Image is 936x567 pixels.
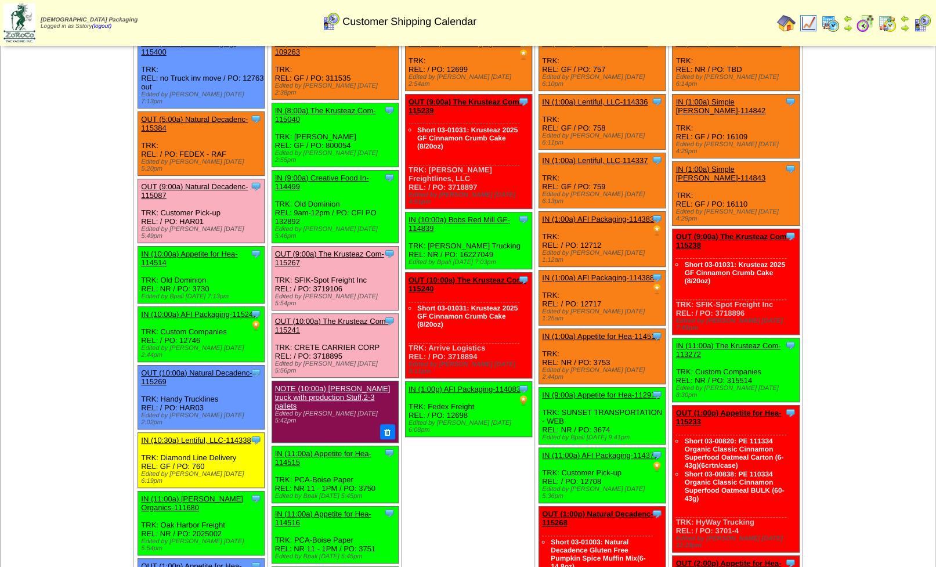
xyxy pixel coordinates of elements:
[275,317,388,334] a: OUT (10:00a) The Krusteaz Com-115241
[673,406,799,552] div: TRK: HyWay Trucking REL: / PO: 3701-4
[275,82,398,96] div: Edited by [PERSON_NAME] [DATE] 2:38pm
[275,384,391,410] a: NOTE (10:00a) [PERSON_NAME] truck with production Stuff,2-3 pallets
[651,213,663,225] img: Tooltip
[542,273,654,282] a: IN (1:00a) AFI Packaging-114388
[272,314,398,378] div: TRK: CRETE CARRIER CORP REL: / PO: 3718895
[539,270,666,326] div: TRK: REL: / PO: 12717
[141,538,264,552] div: Edited by [PERSON_NAME] [DATE] 5:54pm
[518,214,529,225] img: Tooltip
[275,510,371,527] a: IN (11:00a) Appetite for Hea-114516
[138,247,265,304] div: TRK: Old Dominion REL: NR / PO: 3730
[275,150,398,164] div: Edited by [PERSON_NAME] [DATE] 2:55pm
[542,486,665,500] div: Edited by [PERSON_NAME] [DATE] 5:36pm
[384,507,395,519] img: Tooltip
[518,49,529,60] img: PO
[673,229,799,335] div: TRK: SFIK-Spot Freight Inc REL: / PO: 3718896
[673,36,799,91] div: TRK: REL: NR / PO: TBD
[651,389,663,400] img: Tooltip
[913,14,931,32] img: calendarcustomer.gif
[380,424,395,439] button: Delete Note
[542,250,665,263] div: Edited by [PERSON_NAME] [DATE] 1:12am
[409,361,532,375] div: Edited by [PERSON_NAME] [DATE] 8:11pm
[542,308,665,322] div: Edited by [PERSON_NAME] [DATE] 1:25am
[417,126,518,150] a: Short 03-01031: Krusteaz 2025 GF Cinnamon Crumb Cake (8/20oz)
[539,95,666,150] div: TRK: REL: GF / PO: 758
[684,437,783,470] a: Short 03-00820: PE 111334 Organic Classic Cinnamon Superfood Oatmeal Carton (6-43g)(6crtn/case)
[3,3,35,42] img: zoroco-logo-small.webp
[785,230,796,242] img: Tooltip
[141,412,264,426] div: Edited by [PERSON_NAME] [DATE] 2:02pm
[405,212,532,269] div: TRK: [PERSON_NAME] Trucking REL: NR / PO: 16227049
[275,293,398,307] div: Edited by [PERSON_NAME] [DATE] 5:54pm
[651,283,663,295] img: PO
[785,407,796,418] img: Tooltip
[542,510,653,527] a: OUT (1:00p) Natural Decadenc-115268
[651,96,663,107] img: Tooltip
[542,97,648,106] a: IN (1:00a) Lentiful, LLC-114336
[405,273,532,378] div: TRK: Arrive Logistics REL: / PO: 3718894
[250,320,262,331] img: PO
[539,388,666,445] div: TRK: SUNSET TRANSPORTATION - WEB REL: NR / PO: 3674
[542,391,659,399] a: IN (9:00a) Appetite for Hea-112976
[141,293,264,300] div: Edited by Bpali [DATE] 7:13pm
[138,307,265,362] div: TRK: Custom Companies REL: / PO: 12746
[539,36,666,91] div: TRK: REL: GF / PO: 757
[275,493,398,500] div: Edited by Bpali [DATE] 5:45pm
[41,17,138,23] span: [DEMOGRAPHIC_DATA] Packaging
[141,182,248,200] a: OUT (9:00a) Natural Decadenc-115087
[250,113,262,125] img: Tooltip
[542,215,654,223] a: IN (1:00a) AFI Packaging-114383
[272,247,398,310] div: TRK: SFIK-Spot Freight Inc REL: / PO: 3719106
[141,226,264,240] div: Edited by [PERSON_NAME] [DATE] 5:49pm
[141,310,257,319] a: IN (10:00a) AFI Packaging-115243
[141,250,237,267] a: IN (10:00a) Appetite for Hea-114514
[275,553,398,560] div: Edited by Bpali [DATE] 5:45pm
[41,17,138,30] span: Logged in as Sstory
[675,535,798,549] div: Edited by [PERSON_NAME] [DATE] 12:28pm
[684,470,784,503] a: Short 03-00838: PE 110334 Organic Classic Cinnamon Superfood Oatmeal BULK (60-43g)
[275,250,384,267] a: OUT (9:00a) The Krusteaz Com-115267
[409,215,510,233] a: IN (10:00a) Bobs Red Mill GF-114839
[384,315,395,327] img: Tooltip
[417,304,518,328] a: Short 03-01031: Krusteaz 2025 GF Cinnamon Crumb Cake (8/20oz)
[409,276,526,293] a: OUT (10:00a) The Krusteaz Com-115240
[843,23,852,32] img: arrowright.gif
[141,494,243,512] a: IN (11:00a) [PERSON_NAME] Organics-111680
[539,153,666,208] div: TRK: REL: GF / PO: 759
[518,96,529,107] img: Tooltip
[542,74,665,88] div: Edited by [PERSON_NAME] [DATE] 6:10pm
[542,451,658,460] a: IN (11:00a) AFI Packaging-114379
[405,382,532,437] div: TRK: Fedex Freight REL: / PO: 12698
[275,106,376,124] a: IN (8:00a) The Krusteaz Com-115040
[141,115,248,132] a: OUT (5:00a) Natural Decadenc-115384
[651,225,663,236] img: PO
[675,141,798,155] div: Edited by [PERSON_NAME] [DATE] 4:29pm
[542,367,665,381] div: Edited by [PERSON_NAME] [DATE] 2:44pm
[141,436,251,445] a: IN (10:30a) Lentiful, LLC-114338
[651,330,663,342] img: Tooltip
[138,36,265,109] div: TRK: REL: no Truck inv move / PO: 12763 out
[275,174,369,191] a: IN (9:00a) Creative Food In-114499
[651,508,663,519] img: Tooltip
[651,461,663,472] img: PO
[138,179,265,243] div: TRK: Customer Pick-up REL: / PO: HAR01
[673,95,799,158] div: TRK: REL: GF / PO: 16109
[250,248,262,259] img: Tooltip
[272,506,398,563] div: TRK: PCA-Boise Paper REL: NR 11 - 1PM / PO: 3751
[675,232,789,250] a: OUT (9:00a) The Krusteaz Com-115238
[542,434,665,441] div: Edited by Bpali [DATE] 9:41pm
[843,14,852,23] img: arrowleft.gif
[275,449,371,467] a: IN (11:00a) Appetite for Hea-114515
[342,16,476,28] span: Customer Shipping Calendar
[542,132,665,146] div: Edited by [PERSON_NAME] [DATE] 6:11pm
[384,104,395,116] img: Tooltip
[138,366,265,429] div: TRK: Handy Trucklines REL: / PO: HAR03
[900,23,909,32] img: arrowright.gif
[684,261,785,285] a: Short 03-01031: Krusteaz 2025 GF Cinnamon Crumb Cake (8/20oz)
[409,259,532,266] div: Edited by Bpali [DATE] 7:03pm
[141,345,264,359] div: Edited by [PERSON_NAME] [DATE] 2:44pm
[141,369,252,386] a: OUT (10:00a) Natural Decadenc-115269
[409,74,532,88] div: Edited by [PERSON_NAME] [DATE] 2:54am
[673,338,799,402] div: TRK: Custom Companies REL: NR / PO: 315514
[675,74,798,88] div: Edited by [PERSON_NAME] [DATE] 6:14pm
